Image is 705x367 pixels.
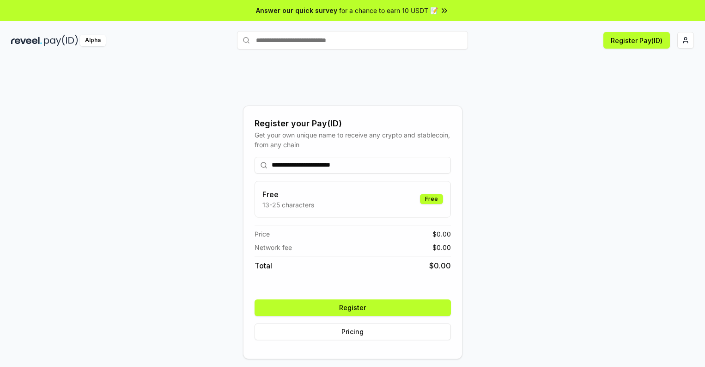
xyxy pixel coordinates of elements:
[256,6,337,15] span: Answer our quick survey
[339,6,438,15] span: for a chance to earn 10 USDT 📝
[432,229,451,239] span: $ 0.00
[420,194,443,204] div: Free
[429,260,451,271] span: $ 0.00
[432,243,451,252] span: $ 0.00
[255,243,292,252] span: Network fee
[44,35,78,46] img: pay_id
[255,260,272,271] span: Total
[255,229,270,239] span: Price
[11,35,42,46] img: reveel_dark
[255,117,451,130] div: Register your Pay(ID)
[262,189,314,200] h3: Free
[255,130,451,149] div: Get your own unique name to receive any crypto and stablecoin, from any chain
[80,35,106,46] div: Alpha
[262,200,314,210] p: 13-25 characters
[255,299,451,316] button: Register
[603,32,670,49] button: Register Pay(ID)
[255,323,451,340] button: Pricing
